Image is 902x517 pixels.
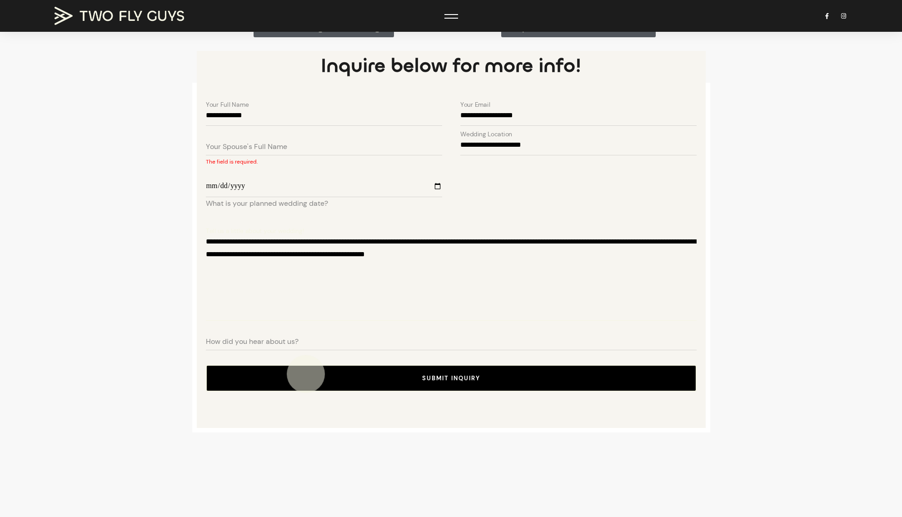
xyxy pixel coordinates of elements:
[206,226,304,237] span: Tell us a little about your wedding!
[206,365,697,392] button: Submit Inquiry
[55,7,191,25] a: TWO FLY GUYS MEDIA TWO FLY GUYS MEDIA
[55,7,184,25] img: TWO FLY GUYS MEDIA
[206,335,299,348] span: How did you hear about us?
[197,51,706,428] form: Contact form
[206,230,697,321] textarea: Tell us a little about your wedding!
[206,140,287,153] span: Your Spouse's Full Name
[460,99,490,110] span: Your Email
[460,104,697,126] input: Your Email
[501,15,656,37] a: My Business Needs Video!
[206,133,442,155] input: Your Spouse's Full Name
[206,328,697,350] input: How did you hear about us?
[206,174,442,197] input: What is your planned wedding date?
[422,374,480,382] span: Submit Inquiry
[264,21,383,32] span: I'm Planning a Wedding!
[512,21,645,32] span: My Business Needs Video!
[206,99,249,110] span: Your Full Name
[206,104,442,126] input: Your Full Name
[206,157,442,167] span: The field is required.
[460,129,512,140] span: Wedding Location
[460,133,697,155] input: Wedding Location
[206,51,697,81] h3: Inquire below for more info!
[206,197,328,210] span: What is your planned wedding date?
[254,15,394,37] a: I'm Planning a Wedding!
